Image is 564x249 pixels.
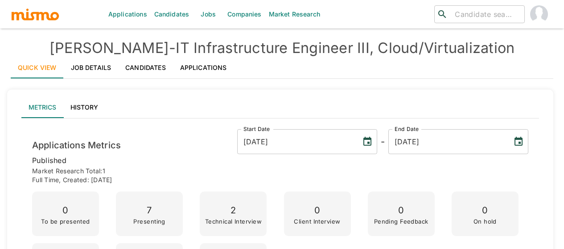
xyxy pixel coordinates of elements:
[243,125,270,133] label: Start Date
[64,57,119,78] a: Job Details
[11,39,553,57] h4: [PERSON_NAME] - IT Infrastructure Engineer III, Cloud/Virtualization
[205,218,262,225] p: Technical Interview
[388,129,506,154] input: MM/DD/YYYY
[133,218,165,225] p: Presenting
[21,97,539,118] div: lab API tabs example
[294,203,340,218] p: 0
[21,97,63,118] button: Metrics
[374,203,428,218] p: 0
[473,218,497,225] p: On hold
[63,97,105,118] button: History
[451,8,521,20] input: Candidate search
[32,138,121,152] h6: Applications Metrics
[294,218,340,225] p: Client Interview
[32,167,528,176] p: Market Research Total: 1
[237,129,355,154] input: MM/DD/YYYY
[473,203,497,218] p: 0
[32,176,528,184] p: Full time , Created: [DATE]
[11,57,64,78] a: Quick View
[41,203,90,218] p: 0
[173,57,234,78] a: Applications
[205,203,262,218] p: 2
[41,218,90,225] p: To be presented
[32,154,528,167] p: published
[133,203,165,218] p: 7
[381,135,385,149] h6: -
[530,5,548,23] img: Maia Reyes
[11,8,60,21] img: logo
[510,133,527,151] button: Choose date, selected date is Sep 5, 2025
[374,218,428,225] p: Pending Feedback
[118,57,173,78] a: Candidates
[395,125,419,133] label: End Date
[358,133,376,151] button: Choose date, selected date is Aug 13, 2025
